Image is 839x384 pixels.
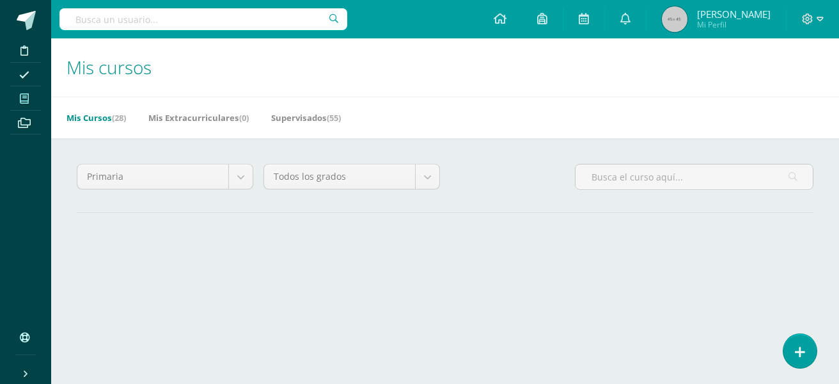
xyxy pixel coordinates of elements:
input: Busca el curso aquí... [576,164,813,189]
a: Todos los grados [264,164,439,189]
span: (28) [112,112,126,124]
input: Busca un usuario... [59,8,347,30]
span: Mi Perfil [697,19,771,30]
span: Primaria [87,164,219,189]
img: 45x45 [662,6,687,32]
span: (0) [239,112,249,124]
span: Todos los grados [274,164,405,189]
span: Mis cursos [67,55,152,79]
span: [PERSON_NAME] [697,8,771,20]
span: (55) [327,112,341,124]
a: Primaria [77,164,253,189]
a: Mis Cursos(28) [67,108,126,128]
a: Supervisados(55) [271,108,341,128]
a: Mis Extracurriculares(0) [148,108,249,128]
